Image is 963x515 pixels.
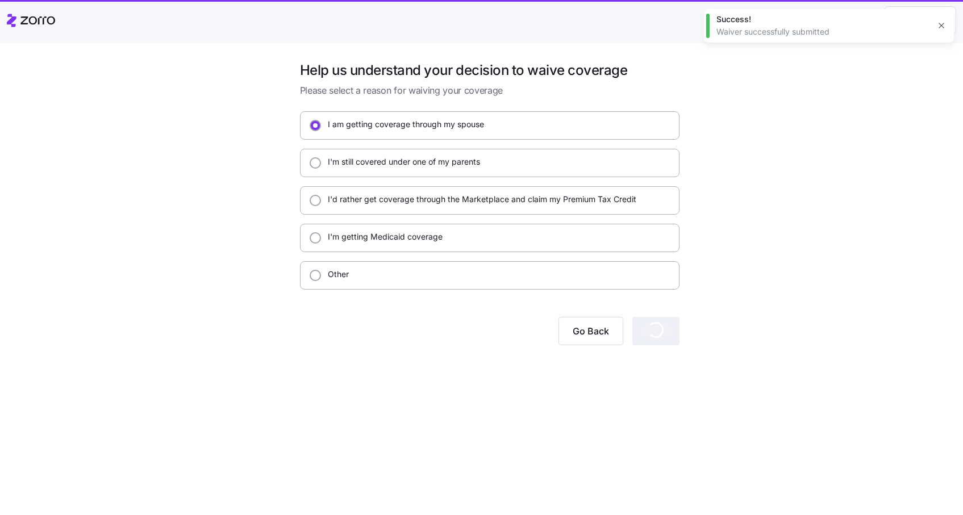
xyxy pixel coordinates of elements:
div: Success! [716,14,929,25]
span: Please select a reason for waiving your coverage [300,83,679,98]
button: Go Back [558,317,623,345]
label: I'd rather get coverage through the Marketplace and claim my Premium Tax Credit [321,194,636,205]
div: Waiver successfully submitted [716,26,929,37]
span: Go Back [573,324,609,338]
label: I am getting coverage through my spouse [321,119,484,130]
label: I'm getting Medicaid coverage [321,231,443,242]
h1: Help us understand your decision to waive coverage [300,61,679,79]
label: Other [321,269,349,280]
label: I'm still covered under one of my parents [321,156,480,168]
